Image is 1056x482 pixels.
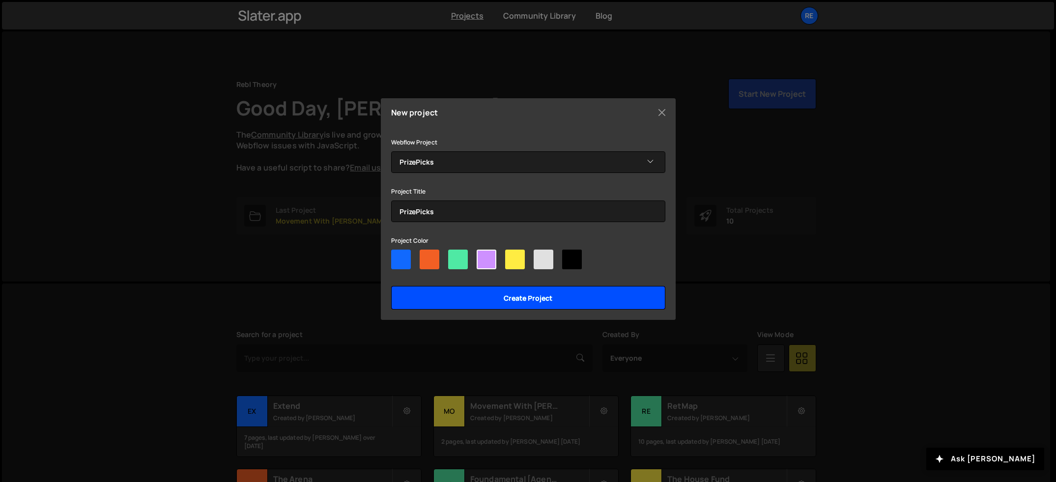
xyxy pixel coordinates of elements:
label: Project Color [391,236,429,246]
h5: New project [391,109,438,116]
button: Close [655,105,669,120]
input: Project name [391,200,665,222]
input: Create project [391,286,665,310]
label: Project Title [391,187,426,197]
label: Webflow Project [391,138,437,147]
button: Ask [PERSON_NAME] [926,448,1044,470]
